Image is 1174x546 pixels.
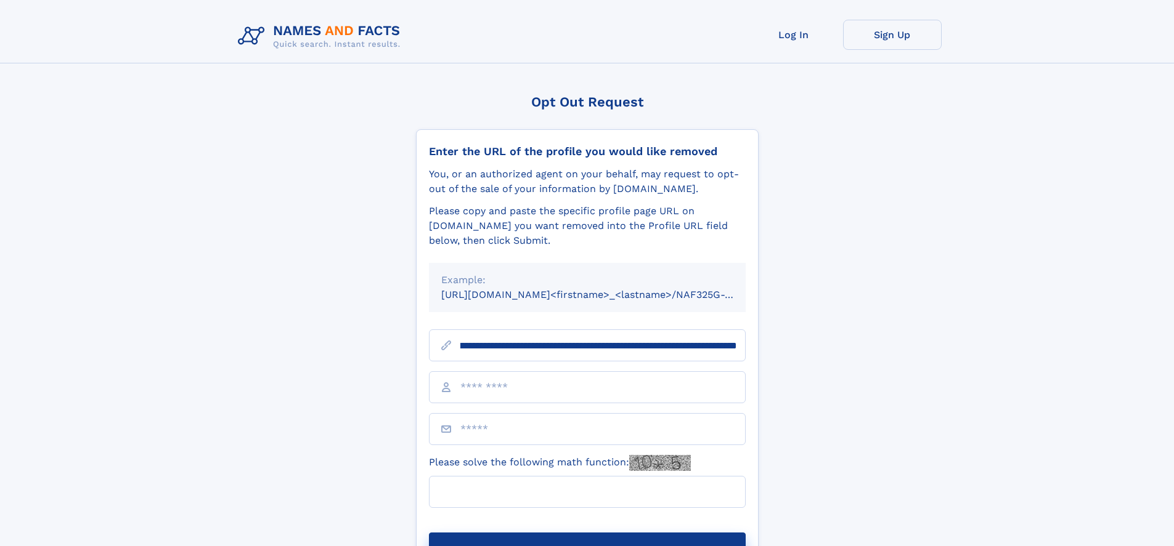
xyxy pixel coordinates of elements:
[429,145,746,158] div: Enter the URL of the profile you would like removed
[429,204,746,248] div: Please copy and paste the specific profile page URL on [DOMAIN_NAME] you want removed into the Pr...
[429,167,746,196] div: You, or an authorized agent on your behalf, may request to opt-out of the sale of your informatio...
[441,273,733,287] div: Example:
[233,20,410,53] img: Logo Names and Facts
[416,94,759,110] div: Opt Out Request
[744,20,843,50] a: Log In
[429,455,691,471] label: Please solve the following math function:
[441,289,769,300] small: [URL][DOMAIN_NAME]<firstname>_<lastname>/NAF325G-xxxxxxxx
[843,20,942,50] a: Sign Up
